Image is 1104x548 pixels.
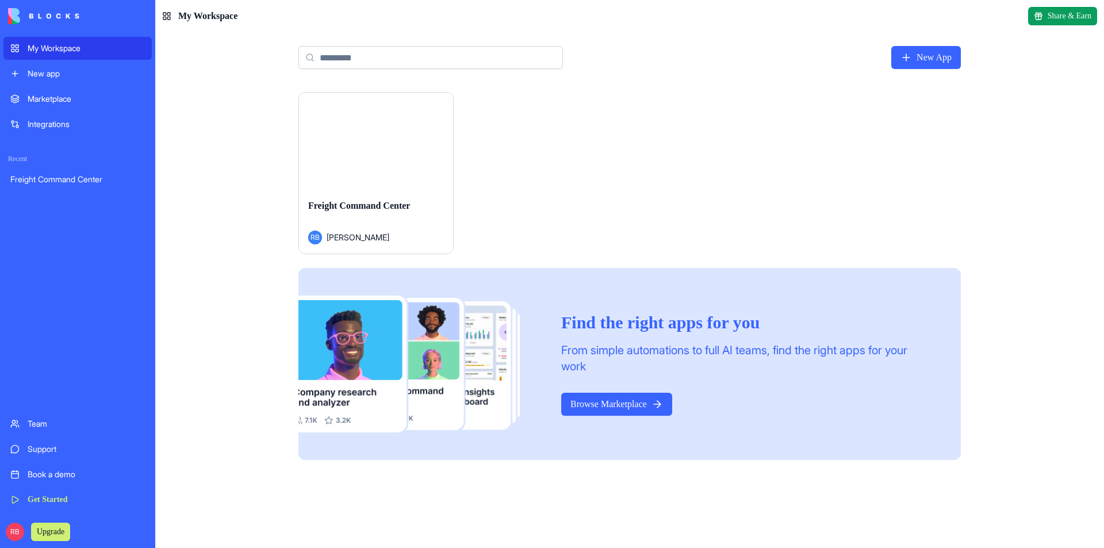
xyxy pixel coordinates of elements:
[561,393,682,416] a: Browse Marketplace
[28,494,145,505] div: Get Started
[28,118,145,130] div: Integrations
[28,469,145,480] div: Book a demo
[28,418,145,430] div: Team
[561,312,933,333] div: Find the right apps for you
[3,154,152,163] span: Recent
[3,463,152,486] a: Book a demo
[28,93,145,105] div: Marketplace
[178,9,242,23] span: My Workspace
[3,113,152,136] a: Integrations
[3,168,152,191] a: Freight Command Center
[308,200,417,211] span: Freight Command Center
[3,62,152,85] a: New app
[298,296,543,433] img: Frame_181_egmpey.png
[8,8,79,24] img: logo
[3,37,152,60] a: My Workspace
[6,523,24,541] span: RB
[31,526,74,537] a: Upgrade
[327,231,389,243] span: [PERSON_NAME]
[10,174,145,185] div: Freight Command Center
[3,412,152,435] a: Team
[28,43,145,54] div: My Workspace
[561,342,933,374] div: From simple automations to full AI teams, find the right apps for your work
[888,46,961,69] a: New App
[28,443,145,455] div: Support
[1025,7,1097,25] button: Share & Earn
[1044,10,1091,22] span: Share & Earn
[31,523,74,541] button: Upgrade
[3,488,152,511] a: Get Started
[308,231,322,244] span: RB
[28,68,145,79] div: New app
[3,87,152,110] a: Marketplace
[298,92,454,254] a: Freight Command CenterRB[PERSON_NAME]
[3,438,152,461] a: Support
